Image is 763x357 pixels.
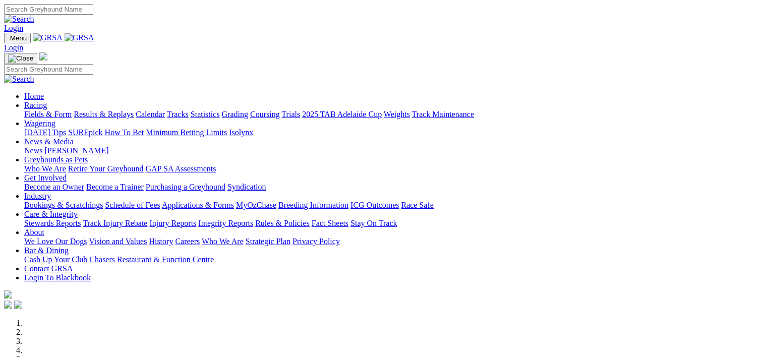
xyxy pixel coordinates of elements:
[24,146,42,155] a: News
[384,110,410,118] a: Weights
[24,119,55,128] a: Wagering
[4,33,31,43] button: Toggle navigation
[24,219,81,227] a: Stewards Reports
[68,128,102,137] a: SUREpick
[4,4,93,15] input: Search
[24,255,87,264] a: Cash Up Your Club
[24,128,66,137] a: [DATE] Tips
[246,237,290,246] a: Strategic Plan
[255,219,310,227] a: Rules & Policies
[350,219,397,227] a: Stay On Track
[24,228,44,236] a: About
[24,92,44,100] a: Home
[281,110,300,118] a: Trials
[24,192,51,200] a: Industry
[24,155,88,164] a: Greyhounds as Pets
[24,137,74,146] a: News & Media
[146,183,225,191] a: Purchasing a Greyhound
[68,164,144,173] a: Retire Your Greyhound
[10,34,27,42] span: Menu
[198,219,253,227] a: Integrity Reports
[105,201,160,209] a: Schedule of Fees
[89,255,214,264] a: Chasers Restaurant & Function Centre
[8,54,33,63] img: Close
[89,237,147,246] a: Vision and Values
[4,24,23,32] a: Login
[74,110,134,118] a: Results & Replays
[24,237,759,246] div: About
[4,301,12,309] img: facebook.svg
[292,237,340,246] a: Privacy Policy
[24,101,47,109] a: Racing
[146,128,227,137] a: Minimum Betting Limits
[24,128,759,137] div: Wagering
[250,110,280,118] a: Coursing
[33,33,63,42] img: GRSA
[24,255,759,264] div: Bar & Dining
[412,110,474,118] a: Track Maintenance
[105,128,144,137] a: How To Bet
[350,201,399,209] a: ICG Outcomes
[24,183,759,192] div: Get Involved
[24,201,759,210] div: Industry
[24,219,759,228] div: Care & Integrity
[24,164,759,173] div: Greyhounds as Pets
[24,273,91,282] a: Login To Blackbook
[24,173,67,182] a: Get Involved
[24,264,73,273] a: Contact GRSA
[278,201,348,209] a: Breeding Information
[24,146,759,155] div: News & Media
[191,110,220,118] a: Statistics
[202,237,244,246] a: Who We Are
[39,52,47,61] img: logo-grsa-white.png
[227,183,266,191] a: Syndication
[401,201,433,209] a: Race Safe
[136,110,165,118] a: Calendar
[4,290,12,299] img: logo-grsa-white.png
[24,110,759,119] div: Racing
[222,110,248,118] a: Grading
[24,210,78,218] a: Care & Integrity
[162,201,234,209] a: Applications & Forms
[24,110,72,118] a: Fields & Form
[44,146,108,155] a: [PERSON_NAME]
[312,219,348,227] a: Fact Sheets
[24,183,84,191] a: Become an Owner
[229,128,253,137] a: Isolynx
[65,33,94,42] img: GRSA
[86,183,144,191] a: Become a Trainer
[149,237,173,246] a: History
[24,201,103,209] a: Bookings & Scratchings
[4,53,37,64] button: Toggle navigation
[4,64,93,75] input: Search
[83,219,147,227] a: Track Injury Rebate
[24,237,87,246] a: We Love Our Dogs
[175,237,200,246] a: Careers
[4,43,23,52] a: Login
[167,110,189,118] a: Tracks
[14,301,22,309] img: twitter.svg
[4,75,34,84] img: Search
[24,246,69,255] a: Bar & Dining
[302,110,382,118] a: 2025 TAB Adelaide Cup
[24,164,66,173] a: Who We Are
[146,164,216,173] a: GAP SA Assessments
[149,219,196,227] a: Injury Reports
[236,201,276,209] a: MyOzChase
[4,15,34,24] img: Search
